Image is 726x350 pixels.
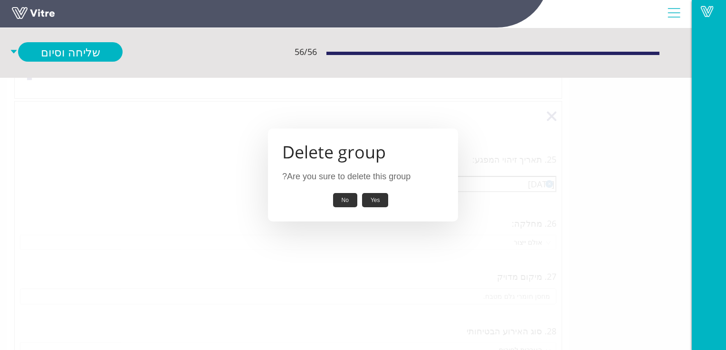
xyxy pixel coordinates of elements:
button: Yes [362,193,389,208]
span: caret-down [10,42,18,62]
div: Are you sure to delete this group? [268,129,458,222]
h1: Delete group [282,143,444,162]
span: 56 / 56 [295,45,317,58]
button: No [333,193,357,208]
a: שליחה וסיום [18,42,123,62]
